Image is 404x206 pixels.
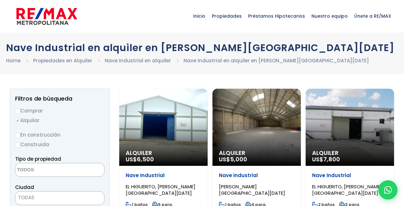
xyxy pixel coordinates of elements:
[18,194,34,201] span: TODAS
[219,172,294,179] p: Nave Industrial
[126,172,201,179] p: Nave Industrial
[6,57,21,64] a: Home
[15,156,61,162] span: Tipo de propiedad
[16,7,77,26] img: remax-metropolitana-logo
[15,133,20,138] input: En construcción
[323,155,340,163] span: 7,800
[15,95,104,102] h2: Filtros de búsqueda
[126,150,201,156] span: Alquiler
[15,193,104,202] span: TODAS
[209,6,245,26] span: Propiedades
[219,183,285,196] span: [PERSON_NAME][GEOGRAPHIC_DATA][DATE]
[351,6,394,26] span: Únete a RE/MAX
[15,131,104,139] label: En construcción
[15,116,104,124] label: Alquilar
[105,57,171,64] a: Nave Industrial en alquiler
[15,184,34,191] span: Ciudad
[15,118,20,123] input: Alquilar
[33,57,92,64] a: Propiedades en Alquiler
[312,155,340,163] span: US$
[219,155,247,163] span: US$
[312,150,388,156] span: Alquiler
[15,163,78,177] textarea: Search
[15,140,104,148] label: Construida
[126,183,195,196] span: EL HIGUERITO, [PERSON_NAME][GEOGRAPHIC_DATA][DATE]
[219,150,294,156] span: Alquiler
[15,191,104,205] span: TODAS
[245,6,308,26] span: Préstamos Hipotecarios
[230,155,247,163] span: 5,000
[6,42,398,53] h1: Nave Industrial en alquiler en [PERSON_NAME][GEOGRAPHIC_DATA][DATE]
[312,172,388,179] p: Nave Industrial
[126,155,154,163] span: US$
[15,109,20,114] input: Comprar
[308,6,351,26] span: Nuestro equipo
[15,107,104,115] label: Comprar
[190,6,209,26] span: Inicio
[15,142,20,148] input: Construida
[137,155,154,163] span: 6,500
[312,183,382,196] span: EL HIGUERITO, [PERSON_NAME][GEOGRAPHIC_DATA][DATE]
[184,57,369,65] li: Nave Industrial en alquiler en [PERSON_NAME][GEOGRAPHIC_DATA][DATE]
